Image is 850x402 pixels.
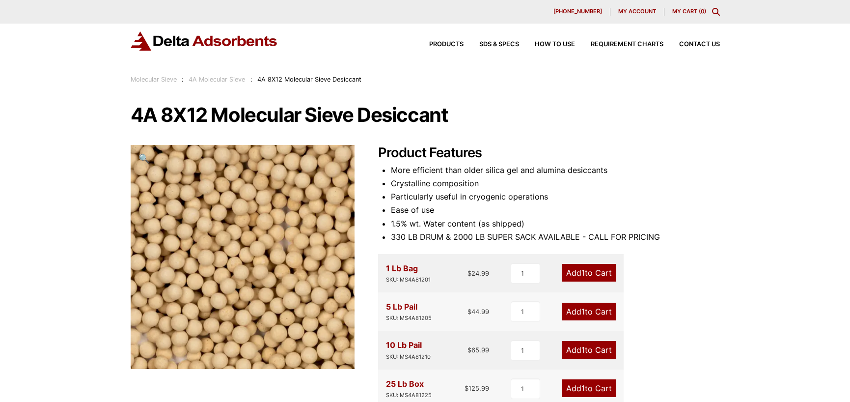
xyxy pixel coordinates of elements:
[562,264,616,282] a: Add1to Cart
[257,76,361,83] span: 4A 8X12 Molecular Sieve Desiccant
[672,8,706,15] a: My Cart (0)
[663,41,720,48] a: Contact Us
[553,9,602,14] span: [PHONE_NUMBER]
[581,307,585,316] span: 1
[386,300,432,323] div: 5 Lb Pail
[712,8,720,16] div: Toggle Modal Content
[479,41,519,48] span: SDS & SPECS
[610,8,664,16] a: My account
[679,41,720,48] span: Contact Us
[701,8,704,15] span: 0
[591,41,663,48] span: Requirement Charts
[429,41,464,48] span: Products
[386,275,431,285] div: SKU: MS4A81201
[465,384,468,392] span: $
[391,164,720,177] li: More efficient than older silica gel and alumina desiccants
[465,384,489,392] bdi: 125.99
[378,145,720,161] h2: Product Features
[618,9,656,14] span: My account
[131,105,720,125] h1: 4A 8X12 Molecular Sieve Desiccant
[581,345,585,355] span: 1
[131,31,278,51] img: Delta Adsorbents
[581,383,585,393] span: 1
[386,377,432,400] div: 25 Lb Box
[391,217,720,230] li: 1.5% wt. Water content (as shipped)
[519,41,575,48] a: How to Use
[391,203,720,217] li: Ease of use
[467,308,471,316] span: $
[391,230,720,244] li: 330 LB DRUM & 2000 LB SUPER SACK AVAILABLE - CALL FOR PRICING
[467,269,471,277] span: $
[386,314,432,323] div: SKU: MS4A81205
[391,177,720,190] li: Crystalline composition
[131,145,158,172] a: View full-screen image gallery
[386,352,431,362] div: SKU: MS4A81210
[386,262,431,285] div: 1 Lb Bag
[131,76,177,83] a: Molecular Sieve
[467,346,489,354] bdi: 65.99
[138,153,150,164] span: 🔍
[581,268,585,278] span: 1
[189,76,245,83] a: 4A Molecular Sieve
[562,341,616,359] a: Add1to Cart
[250,76,252,83] span: :
[575,41,663,48] a: Requirement Charts
[386,391,432,400] div: SKU: MS4A81225
[182,76,184,83] span: :
[391,190,720,203] li: Particularly useful in cryogenic operations
[413,41,464,48] a: Products
[535,41,575,48] span: How to Use
[467,269,489,277] bdi: 24.99
[562,379,616,397] a: Add1to Cart
[386,339,431,361] div: 10 Lb Pail
[467,346,471,354] span: $
[562,303,616,320] a: Add1to Cart
[464,41,519,48] a: SDS & SPECS
[467,308,489,316] bdi: 44.99
[546,8,610,16] a: [PHONE_NUMBER]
